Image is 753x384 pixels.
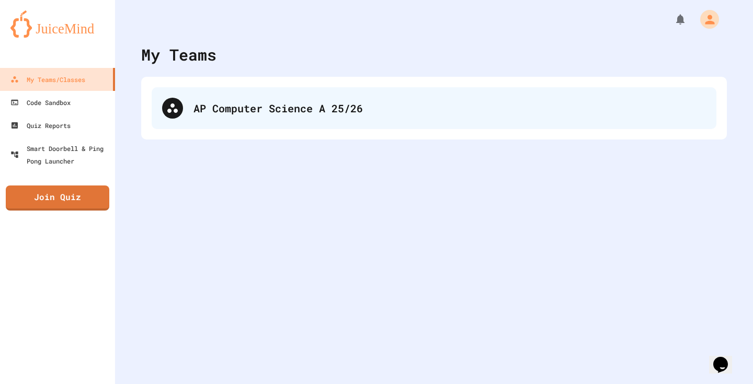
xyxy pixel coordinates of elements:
[10,142,111,167] div: Smart Doorbell & Ping Pong Launcher
[655,10,689,28] div: My Notifications
[6,185,109,211] a: Join Quiz
[10,10,105,38] img: logo-orange.svg
[141,43,216,66] div: My Teams
[193,100,706,116] div: AP Computer Science A 25/26
[10,119,71,132] div: Quiz Reports
[10,96,71,109] div: Code Sandbox
[689,7,722,31] div: My Account
[709,342,743,374] iframe: chat widget
[10,73,85,86] div: My Teams/Classes
[152,87,716,129] div: AP Computer Science A 25/26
